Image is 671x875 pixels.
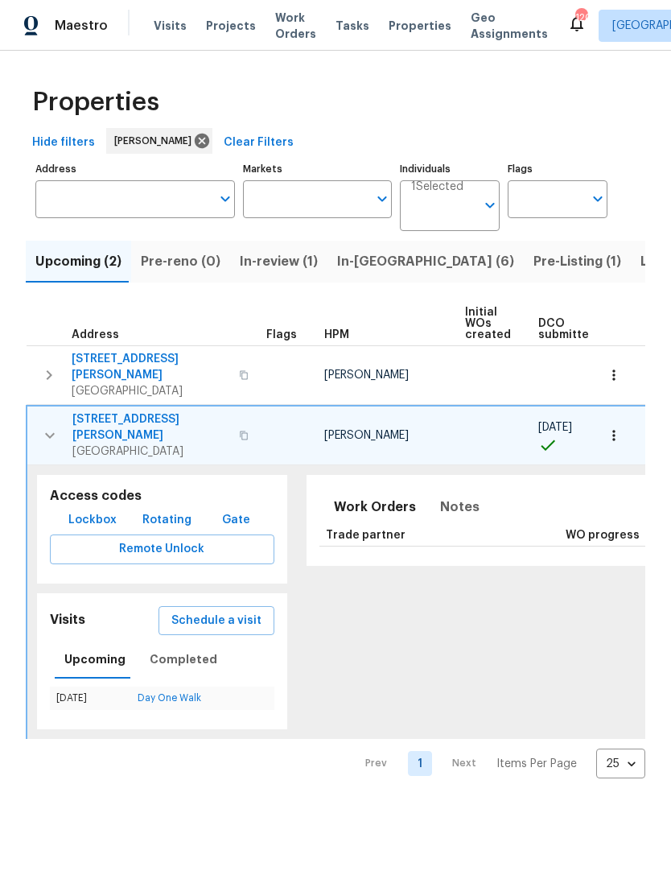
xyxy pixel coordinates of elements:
[142,510,191,530] span: Rotating
[62,506,123,535] button: Lockbox
[479,194,501,217] button: Open
[496,756,577,772] p: Items Per Page
[324,369,409,381] span: [PERSON_NAME]
[335,20,369,31] span: Tasks
[158,606,274,636] button: Schedule a visit
[324,430,409,441] span: [PERSON_NAME]
[26,128,101,158] button: Hide filters
[72,411,229,444] span: [STREET_ADDRESS][PERSON_NAME]
[72,383,229,399] span: [GEOGRAPHIC_DATA]
[50,687,131,710] td: [DATE]
[138,693,201,703] a: Day One Walk
[106,128,212,154] div: [PERSON_NAME]
[206,18,256,34] span: Projects
[210,506,261,535] button: Gate
[32,94,159,110] span: Properties
[266,329,297,341] span: Flags
[171,611,261,631] span: Schedule a visit
[508,164,607,174] label: Flags
[596,743,645,785] div: 25
[408,751,432,776] a: Goto page 1
[371,188,393,210] button: Open
[32,133,95,153] span: Hide filters
[216,510,255,530] span: Gate
[334,496,416,518] span: Work Orders
[400,164,500,174] label: Individuals
[538,422,572,433] span: [DATE]
[63,539,261,559] span: Remote Unlock
[275,10,316,42] span: Work Orders
[533,250,621,273] span: Pre-Listing (1)
[224,133,294,153] span: Clear Filters
[64,650,126,670] span: Upcoming
[440,496,480,518] span: Notes
[575,10,587,26] div: 120
[72,444,229,460] span: [GEOGRAPHIC_DATA]
[55,18,108,34] span: Maestro
[50,612,85,629] h5: Visits
[240,250,318,273] span: In-review (1)
[214,188,237,210] button: Open
[217,128,300,158] button: Clear Filters
[50,534,274,564] button: Remote Unlock
[389,18,451,34] span: Properties
[154,18,187,34] span: Visits
[243,164,393,174] label: Markets
[587,188,609,210] button: Open
[68,510,117,530] span: Lockbox
[150,650,217,670] span: Completed
[465,307,511,341] span: Initial WOs created
[136,506,198,535] button: Rotating
[72,351,229,383] span: [STREET_ADDRESS][PERSON_NAME]
[141,250,220,273] span: Pre-reno (0)
[471,10,548,42] span: Geo Assignments
[566,530,640,541] span: WO progress
[411,180,463,194] span: 1 Selected
[350,749,645,778] nav: Pagination Navigation
[72,329,119,341] span: Address
[337,250,514,273] span: In-[GEOGRAPHIC_DATA] (6)
[50,488,274,505] h5: Access codes
[538,318,596,341] span: DCO submitted
[35,164,235,174] label: Address
[326,530,405,541] span: Trade partner
[35,250,121,273] span: Upcoming (2)
[114,133,198,149] span: [PERSON_NAME]
[324,329,349,341] span: HPM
